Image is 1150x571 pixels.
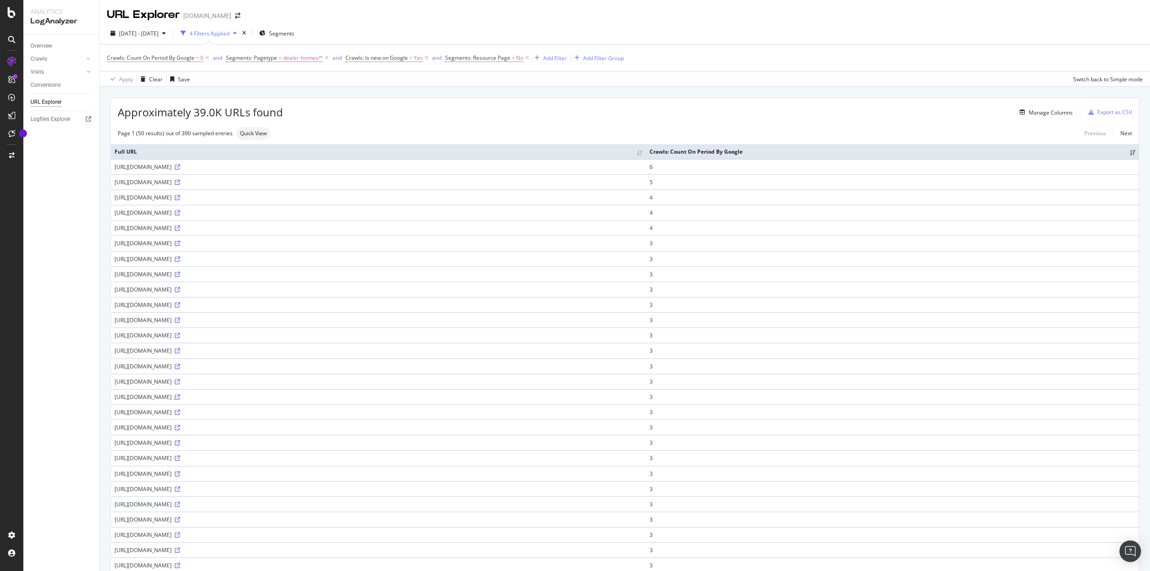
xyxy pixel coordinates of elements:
td: 3 [646,251,1139,266]
span: dealer-homes/* [283,52,323,64]
span: Segments: Resource Page [445,54,510,62]
span: Crawls: Count On Period By Google [107,54,195,62]
div: and [332,54,342,62]
div: [URL][DOMAIN_NAME] [115,224,642,232]
div: neutral label [236,127,270,140]
div: Analytics [31,7,92,16]
td: 3 [646,389,1139,404]
div: Conversions [31,80,61,90]
div: Switch back to Simple mode [1073,75,1143,83]
td: 3 [646,527,1139,542]
div: [URL][DOMAIN_NAME] [115,363,642,370]
span: [DATE] - [DATE] [119,30,159,37]
td: 3 [646,266,1139,282]
a: Logfiles Explorer [31,115,93,124]
td: 3 [646,450,1139,465]
div: Crawls [31,54,47,64]
div: [URL][DOMAIN_NAME] [115,562,642,569]
div: [URL][DOMAIN_NAME] [115,393,642,401]
td: 3 [646,404,1139,420]
td: 3 [646,297,1139,312]
div: [URL][DOMAIN_NAME] [115,454,642,462]
th: Crawls: Count On Period By Google: activate to sort column ascending [646,144,1139,159]
div: Clear [149,75,163,83]
div: and [213,54,222,62]
a: Next [1113,127,1132,140]
button: Add Filter Group [571,53,624,63]
span: Segments: Pagetype [226,54,277,62]
td: 3 [646,542,1139,558]
a: URL Explorer [31,97,93,107]
div: Page 1 (50 results) out of 390 sampled entries [118,129,233,137]
div: [URL][DOMAIN_NAME] [115,439,642,447]
a: Crawls [31,54,84,64]
div: Open Intercom Messenger [1119,540,1141,562]
div: [URL][DOMAIN_NAME] [115,531,642,539]
button: Switch back to Simple mode [1070,72,1143,86]
td: 3 [646,481,1139,496]
span: Yes [414,52,423,64]
span: 0 [200,52,203,64]
button: Save [167,72,190,86]
a: Visits [31,67,84,77]
div: Add Filter Group [583,54,624,62]
span: No [516,52,523,64]
div: arrow-right-arrow-left [235,13,240,19]
td: 3 [646,496,1139,512]
button: Apply [107,72,133,86]
div: [URL][DOMAIN_NAME] [115,347,642,354]
span: = [409,54,412,62]
th: Full URL: activate to sort column ascending [111,144,646,159]
td: 3 [646,420,1139,435]
div: [URL][DOMAIN_NAME] [115,286,642,293]
div: [URL][DOMAIN_NAME] [115,500,642,508]
td: 3 [646,343,1139,358]
div: LogAnalyzer [31,16,92,27]
td: 3 [646,328,1139,343]
td: 3 [646,512,1139,527]
td: 3 [646,435,1139,450]
div: 4 Filters Applied [190,30,230,37]
td: 3 [646,359,1139,374]
button: and [332,53,342,62]
button: Export as CSV [1085,105,1132,120]
div: [URL][DOMAIN_NAME] [115,424,642,431]
td: 3 [646,282,1139,297]
div: [URL][DOMAIN_NAME] [115,301,642,309]
a: Conversions [31,80,93,90]
div: [URL][DOMAIN_NAME] [115,470,642,478]
div: [URL][DOMAIN_NAME] [115,178,642,186]
div: [URL][DOMAIN_NAME] [115,516,642,523]
div: [URL][DOMAIN_NAME] [115,255,642,263]
div: Apply [119,75,133,83]
div: [DOMAIN_NAME] [183,11,231,20]
td: 4 [646,190,1139,205]
button: Manage Columns [1016,107,1073,118]
td: 3 [646,466,1139,481]
td: 5 [646,174,1139,190]
button: Segments [256,26,298,40]
div: times [240,29,248,38]
span: = [512,54,515,62]
div: Overview [31,41,52,51]
td: 3 [646,235,1139,251]
button: 4 Filters Applied [177,26,240,40]
span: = [279,54,282,62]
td: 4 [646,220,1139,235]
div: [URL][DOMAIN_NAME] [115,408,642,416]
span: Approximately 39.0K URLs found [118,105,283,120]
td: 4 [646,205,1139,220]
div: Save [178,75,190,83]
a: Overview [31,41,93,51]
div: [URL][DOMAIN_NAME] [115,332,642,339]
div: [URL][DOMAIN_NAME] [115,209,642,217]
div: URL Explorer [107,7,180,22]
td: 3 [646,312,1139,328]
span: Quick View [240,131,267,136]
div: [URL][DOMAIN_NAME] [115,270,642,278]
div: [URL][DOMAIN_NAME] [115,194,642,201]
span: Segments [269,30,294,37]
td: 3 [646,374,1139,389]
span: > [196,54,199,62]
div: and [432,54,442,62]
